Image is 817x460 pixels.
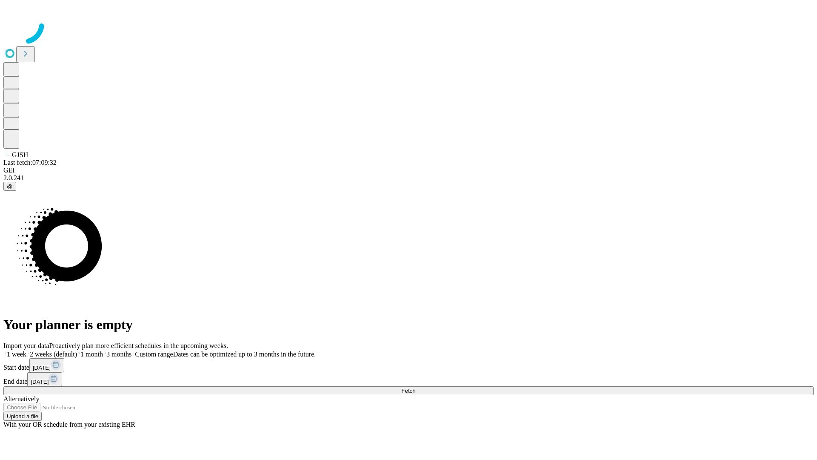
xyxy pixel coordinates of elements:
[3,167,814,174] div: GEI
[3,386,814,395] button: Fetch
[80,351,103,358] span: 1 month
[3,421,135,428] span: With your OR schedule from your existing EHR
[173,351,316,358] span: Dates can be optimized up to 3 months in the future.
[3,174,814,182] div: 2.0.241
[401,388,415,394] span: Fetch
[3,412,42,421] button: Upload a file
[3,342,49,349] span: Import your data
[3,159,57,166] span: Last fetch: 07:09:32
[3,182,16,191] button: @
[3,317,814,333] h1: Your planner is empty
[29,358,64,372] button: [DATE]
[31,379,49,385] span: [DATE]
[33,365,51,371] span: [DATE]
[3,358,814,372] div: Start date
[3,395,39,402] span: Alternatively
[106,351,131,358] span: 3 months
[3,372,814,386] div: End date
[7,351,26,358] span: 1 week
[135,351,173,358] span: Custom range
[27,372,62,386] button: [DATE]
[49,342,228,349] span: Proactively plan more efficient schedules in the upcoming weeks.
[12,151,28,158] span: GJSH
[7,183,13,190] span: @
[30,351,77,358] span: 2 weeks (default)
